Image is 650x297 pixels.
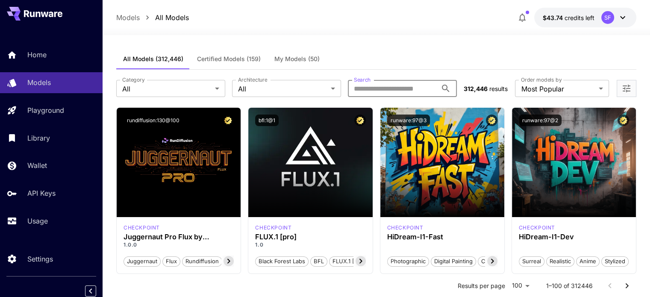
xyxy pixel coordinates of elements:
[621,83,632,94] button: Open more filters
[519,257,544,266] span: Surreal
[197,55,261,63] span: Certified Models (159)
[27,50,47,60] p: Home
[27,188,56,198] p: API Keys
[116,12,189,23] nav: breadcrumb
[329,256,369,267] button: FLUX.1 [pro]
[329,257,368,266] span: FLUX.1 [pro]
[431,256,476,267] button: Digital Painting
[222,115,234,126] button: Certified Model – Vetted for best performance and includes a commercial license.
[163,257,180,266] span: flux
[509,279,532,292] div: 100
[543,13,594,22] div: $43.73586
[274,55,320,63] span: My Models (50)
[387,256,429,267] button: Photographic
[116,12,140,23] a: Models
[478,257,510,266] span: Cinematic
[27,254,53,264] p: Settings
[255,256,309,267] button: Black Forest Labs
[255,224,291,232] p: checkpoint
[354,76,371,83] label: Search
[387,224,424,232] p: checkpoint
[388,257,429,266] span: Photographic
[519,256,544,267] button: Surreal
[601,11,614,24] div: SF
[123,55,183,63] span: All Models (312,446)
[601,256,629,267] button: Stylized
[124,224,160,232] div: FLUX.1 D
[27,216,48,226] p: Usage
[576,256,600,267] button: Anime
[311,257,327,266] span: BFL
[27,77,51,88] p: Models
[238,76,267,83] label: Architecture
[543,14,565,21] span: $43.74
[155,12,189,23] a: All Models
[519,224,555,232] p: checkpoint
[85,285,96,297] button: Collapse sidebar
[27,160,47,171] p: Wallet
[519,224,555,232] div: HiDream Dev
[486,115,497,126] button: Certified Model – Vetted for best performance and includes a commercial license.
[162,256,180,267] button: flux
[122,76,145,83] label: Category
[124,256,161,267] button: juggernaut
[124,224,160,232] p: checkpoint
[387,233,497,241] h3: HiDream-I1-Fast
[255,241,365,249] p: 1.0
[464,85,488,92] span: 312,446
[122,84,212,94] span: All
[124,115,183,126] button: rundiffusion:130@100
[521,76,562,83] label: Order models by
[124,241,234,249] p: 1.0.0
[182,256,222,267] button: rundiffusion
[519,115,562,126] button: runware:97@2
[182,257,222,266] span: rundiffusion
[255,224,291,232] div: fluxpro
[547,257,574,266] span: Realistic
[546,282,593,290] p: 1–100 of 312446
[521,84,595,94] span: Most Popular
[576,257,599,266] span: Anime
[255,115,279,126] button: bfl:1@1
[618,277,635,294] button: Go to next page
[618,115,629,126] button: Certified Model – Vetted for best performance and includes a commercial license.
[238,84,327,94] span: All
[478,256,511,267] button: Cinematic
[458,282,505,290] p: Results per page
[519,233,629,241] h3: HiDream-I1-Dev
[256,257,308,266] span: Black Forest Labs
[310,256,327,267] button: BFL
[255,233,365,241] h3: FLUX.1 [pro]
[387,115,430,126] button: runware:97@3
[354,115,366,126] button: Certified Model – Vetted for best performance and includes a commercial license.
[387,224,424,232] div: HiDream Fast
[124,257,160,266] span: juggernaut
[546,256,574,267] button: Realistic
[431,257,476,266] span: Digital Painting
[534,8,636,27] button: $43.73586SF
[602,257,628,266] span: Stylized
[565,14,594,21] span: credits left
[27,133,50,143] p: Library
[489,85,508,92] span: results
[27,105,64,115] p: Playground
[124,233,234,241] h3: Juggernaut Pro Flux by RunDiffusion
